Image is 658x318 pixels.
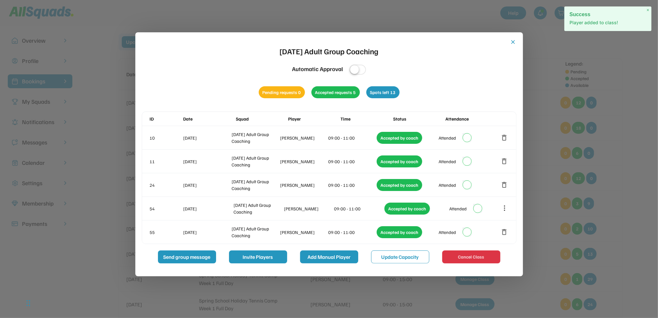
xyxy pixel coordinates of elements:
div: [DATE] Adult Group Coaching [232,178,279,192]
div: Automatic Approval [292,65,343,73]
div: [DATE] [183,134,231,141]
div: 24 [150,182,182,188]
div: ID [150,115,182,122]
button: Add Manual Player [300,250,358,263]
div: Accepted by coach [377,132,422,144]
div: Attended [439,229,456,236]
div: Spots left 13 [366,86,400,98]
span: × [647,7,649,13]
button: close [510,39,517,45]
div: Status [393,115,444,122]
div: Pending requests 0 [259,86,305,98]
div: Accepted by coach [377,155,422,167]
button: delete [501,157,508,165]
div: Accepted by coach [377,179,422,191]
div: 10 [150,134,182,141]
div: Attendance [445,115,496,122]
div: Accepted by coach [384,203,430,215]
div: Attended [439,134,456,141]
button: Send group message [158,250,216,263]
div: 09:00 - 11:00 [329,182,376,188]
p: Player added to class! [569,19,646,26]
button: Invite Players [229,250,287,263]
div: [PERSON_NAME] [284,205,333,212]
div: [DATE] [183,158,231,165]
div: [DATE] Adult Group Coaching [280,45,379,57]
div: Accepted requests 5 [311,86,360,98]
div: Attended [449,205,467,212]
div: [DATE] Adult Group Coaching [232,225,279,239]
div: 09:00 - 11:00 [334,205,383,212]
div: Accepted by coach [377,226,422,238]
div: 55 [150,229,182,236]
div: [PERSON_NAME] [280,229,327,236]
div: Attended [439,158,456,165]
div: [DATE] [183,229,231,236]
div: Player [288,115,339,122]
h2: Success [569,12,646,17]
div: 11 [150,158,182,165]
div: Attended [439,182,456,188]
div: 54 [150,205,182,212]
div: [DATE] Adult Group Coaching [232,131,279,144]
button: delete [501,134,508,142]
div: [PERSON_NAME] [280,158,327,165]
div: [DATE] Adult Group Coaching [232,154,279,168]
div: 09:00 - 11:00 [329,229,376,236]
div: [PERSON_NAME] [280,134,327,141]
div: [DATE] [183,205,233,212]
div: Date [183,115,235,122]
div: 09:00 - 11:00 [329,158,376,165]
div: Time [340,115,392,122]
button: delete [501,228,508,236]
div: [PERSON_NAME] [280,182,327,188]
div: 09:00 - 11:00 [329,134,376,141]
button: delete [501,181,508,189]
div: [DATE] Adult Group Coaching [234,202,283,215]
button: Update Capacity [371,250,429,263]
button: Cancel Class [442,250,500,263]
div: Squad [236,115,287,122]
div: [DATE] [183,182,231,188]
